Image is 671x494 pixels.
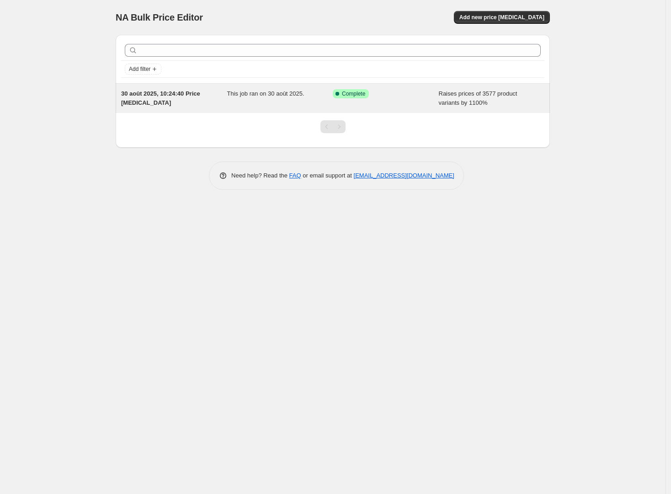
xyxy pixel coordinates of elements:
span: NA Bulk Price Editor [116,12,203,22]
button: Add filter [125,64,161,75]
span: or email support at [301,172,354,179]
span: This job ran on 30 août 2025. [227,90,304,97]
span: Raises prices of 3577 product variants by 1100% [439,90,517,106]
span: Add new price [MEDICAL_DATA] [459,14,544,21]
span: Add filter [129,65,150,73]
a: FAQ [289,172,301,179]
span: Complete [342,90,365,97]
span: 30 août 2025, 10:24:40 Price [MEDICAL_DATA] [121,90,200,106]
span: Need help? Read the [231,172,289,179]
a: [EMAIL_ADDRESS][DOMAIN_NAME] [354,172,454,179]
nav: Pagination [320,120,346,133]
button: Add new price [MEDICAL_DATA] [454,11,550,24]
